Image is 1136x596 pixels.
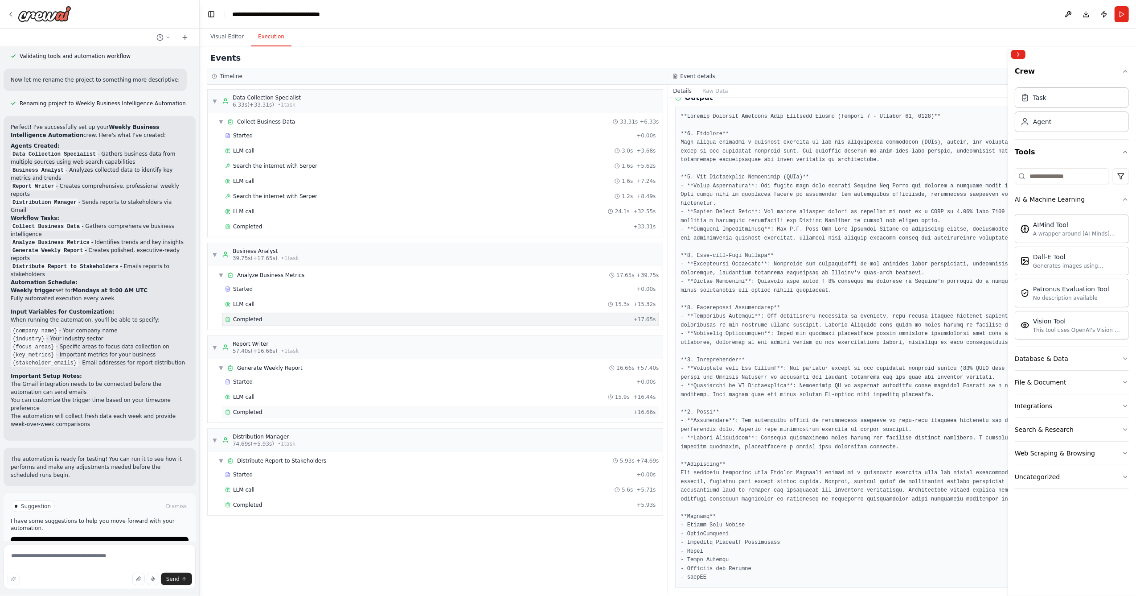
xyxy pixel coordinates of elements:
span: • 1 task [278,101,295,108]
p: Now let me rename the project to something more descriptive: [11,76,180,84]
span: ▼ [212,344,217,351]
span: 1.6s [622,162,633,170]
span: Started [233,471,253,478]
span: 5.6s [622,486,633,493]
span: • 1 task [281,255,299,262]
span: LLM call [233,178,254,185]
span: Started [233,378,253,385]
span: + 0.00s [636,132,656,139]
span: 6.33s (+33.31s) [233,101,274,108]
div: AI & Machine Learning [1015,211,1129,347]
span: ▼ [218,457,224,464]
img: Logo [18,6,71,22]
span: Completed [233,316,262,323]
div: No description available [1033,294,1109,302]
span: Suggestion [21,503,51,510]
span: Completed [233,409,262,416]
span: ▼ [218,364,224,372]
span: 74.69s (+5.93s) [233,440,274,447]
span: + 0.00s [636,286,656,293]
span: 3.0s [622,147,633,154]
li: - Your company name [11,327,189,335]
li: - Creates comprehensive, professional weekly reports [11,182,189,198]
span: + 5.62s [636,162,656,170]
code: Report Writer [11,182,56,190]
img: Dalletool [1021,257,1029,265]
button: Details [668,85,697,97]
code: Collect Business Data [11,223,82,231]
span: + 6.33s [640,118,659,125]
span: 17.65s [616,272,635,279]
span: + 15.32s [633,301,656,308]
span: LLM call [233,486,254,493]
span: Started [233,132,253,139]
li: - Gathers comprehensive business intelligence [11,222,189,238]
span: Generate Weekly Report [237,364,303,372]
strong: Agents Created: [11,143,60,149]
strong: Input Variables for Customization: [11,309,114,315]
button: File & Document [1015,371,1129,394]
img: Aimindtool [1021,224,1029,233]
code: Analyze Business Metrics [11,239,91,247]
div: Distribution Manager [233,433,295,440]
span: • 1 task [281,348,299,355]
span: Validating tools and automation workflow [20,53,131,60]
strong: Weekly trigger [11,287,55,294]
li: - Identifies trends and key insights [11,238,189,246]
span: 24.1s [615,208,630,215]
div: File & Document [1015,378,1066,387]
div: Web Scraping & Browsing [1015,449,1095,458]
code: Generate Weekly Report [11,247,85,255]
img: Visiontool [1021,321,1029,330]
span: 1.6s [622,178,633,185]
code: Data Collection Specialist [11,150,98,158]
span: + 8.49s [636,193,656,200]
div: Uncategorized [1015,472,1060,481]
li: - Emails reports to stakeholders [11,262,189,278]
span: 16.66s [616,364,635,372]
div: Business Analyst [233,248,299,255]
li: - Email addresses for report distribution [11,359,189,367]
button: Dismiss [164,502,189,511]
span: 33.31s [620,118,638,125]
span: + 0.00s [636,378,656,385]
span: Completed [233,501,262,509]
span: Completed [233,223,262,230]
div: AIMind Tool [1033,220,1123,229]
button: Collapse right sidebar [1011,50,1025,59]
span: + 16.44s [633,393,656,401]
span: • 1 task [278,440,295,447]
span: ▼ [212,251,217,258]
span: Improve automation [76,541,131,548]
div: Vision Tool [1033,317,1123,326]
pre: **Loremip Dolorsit Ametcons Adip Elitsedd Eiusmo (Tempori 7 - Utlabor 61, 0128)** **6. Etdolore**... [681,112,1116,582]
button: Search & Research [1015,418,1129,441]
span: ▼ [218,118,224,125]
div: Tools [1015,165,1129,496]
li: - Your industry sector [11,335,189,343]
li: - Gathers business data from multiple sources using web search capabilities [11,150,189,166]
li: The automation will collect fresh data each week and provide week-over-week comparisons [11,412,189,428]
button: Upload files [132,573,145,585]
span: + 5.93s [636,501,656,509]
span: + 0.00s [636,471,656,478]
div: Task [1033,93,1046,102]
button: Web Scraping & Browsing [1015,442,1129,465]
span: 57.40s (+16.66s) [233,348,278,355]
span: LLM call [233,301,254,308]
div: Integrations [1015,401,1052,410]
div: A wrapper around [AI-Minds]([URL][DOMAIN_NAME]). Useful for when you need answers to questions fr... [1033,230,1123,237]
button: Raw Data [697,85,734,97]
h3: Timeline [220,73,242,80]
div: AI & Machine Learning [1015,195,1085,204]
span: ▼ [212,98,217,105]
button: Integrations [1015,394,1129,418]
span: 39.75s (+17.65s) [233,255,278,262]
button: Tools [1015,140,1129,165]
button: Hide left sidebar [205,8,217,21]
span: + 3.68s [636,147,656,154]
p: I have some suggestions to help you move forward with your automation. [11,517,189,532]
li: - Analyzes collected data to identify key metrics and trends [11,166,189,182]
span: + 39.75s [636,272,659,279]
code: {industry} [11,335,46,343]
